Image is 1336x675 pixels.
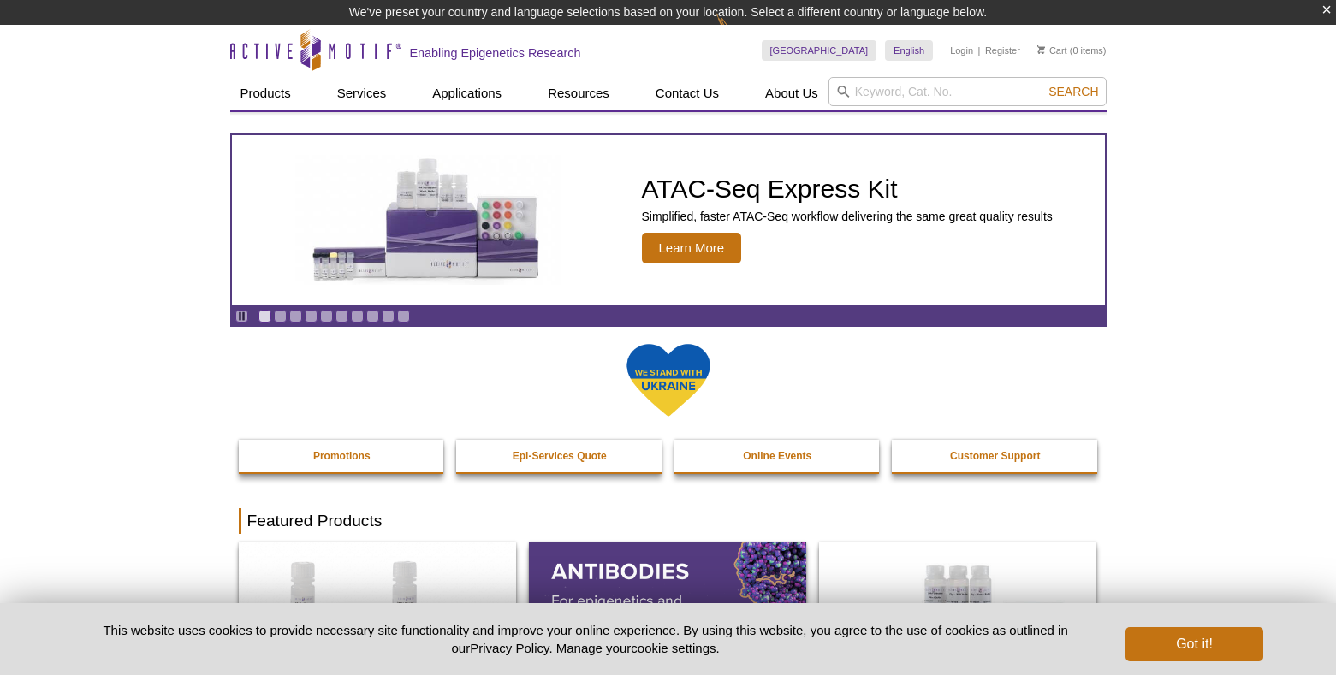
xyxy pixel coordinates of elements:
a: Go to slide 10 [397,310,410,323]
a: ATAC-Seq Express Kit ATAC-Seq Express Kit Simplified, faster ATAC-Seq workflow delivering the sam... [232,135,1105,305]
li: | [978,40,981,61]
img: Your Cart [1037,45,1045,54]
button: Got it! [1125,627,1262,661]
p: This website uses cookies to provide necessary site functionality and improve your online experie... [74,621,1098,657]
img: ATAC-Seq Express Kit [287,155,569,285]
span: Learn More [642,233,742,263]
strong: Epi-Services Quote [513,450,607,462]
a: Cart [1037,44,1067,56]
a: Go to slide 3 [289,310,302,323]
a: Services [327,77,397,110]
a: Promotions [239,440,446,472]
a: Go to slide 2 [274,310,287,323]
a: Go to slide 1 [258,310,271,323]
p: Simplified, faster ATAC-Seq workflow delivering the same great quality results [642,209,1053,224]
button: Search [1043,84,1103,99]
a: Resources [537,77,620,110]
input: Keyword, Cat. No. [828,77,1107,106]
a: Toggle autoplay [235,310,248,323]
a: Customer Support [892,440,1099,472]
strong: Customer Support [950,450,1040,462]
a: [GEOGRAPHIC_DATA] [762,40,877,61]
a: Products [230,77,301,110]
a: Login [950,44,973,56]
li: (0 items) [1037,40,1107,61]
a: About Us [755,77,828,110]
a: English [885,40,933,61]
a: Register [985,44,1020,56]
span: Search [1048,85,1098,98]
a: Epi-Services Quote [456,440,663,472]
a: Contact Us [645,77,729,110]
a: Go to slide 9 [382,310,395,323]
a: Applications [422,77,512,110]
a: Go to slide 8 [366,310,379,323]
a: Go to slide 5 [320,310,333,323]
a: Go to slide 4 [305,310,318,323]
a: Privacy Policy [470,641,549,655]
a: Go to slide 7 [351,310,364,323]
a: Online Events [674,440,882,472]
strong: Online Events [743,450,811,462]
article: ATAC-Seq Express Kit [232,135,1105,305]
img: We Stand With Ukraine [626,342,711,418]
strong: Promotions [313,450,371,462]
a: Go to slide 6 [335,310,348,323]
h2: Featured Products [239,508,1098,534]
img: Change Here [716,13,762,53]
h2: ATAC-Seq Express Kit [642,176,1053,202]
button: cookie settings [631,641,716,655]
h2: Enabling Epigenetics Research [410,45,581,61]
